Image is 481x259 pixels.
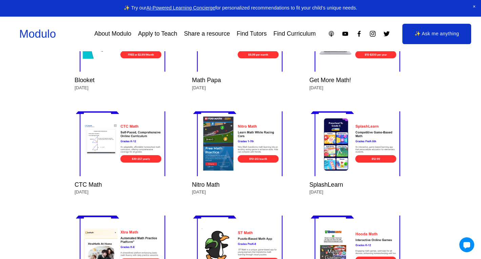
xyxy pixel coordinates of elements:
[309,77,351,84] a: Get More Math!
[309,103,406,184] img: SplashLearn
[356,30,363,37] a: Facebook
[75,85,88,91] time: [DATE]
[309,85,323,91] time: [DATE]
[309,189,323,195] time: [DATE]
[94,28,131,40] a: About Modulo
[192,111,289,176] a: Nitro Math
[192,85,206,91] time: [DATE]
[274,28,316,40] a: Find Curriculum
[19,27,56,40] a: Modulo
[342,30,349,37] a: YouTube
[237,28,266,40] a: Find Tutors
[328,30,335,37] a: Apple Podcasts
[146,5,215,11] a: AI-Powered Learning Concierge
[192,189,206,195] time: [DATE]
[192,103,289,184] img: Nitro Math
[402,24,471,44] a: ✨ Ask me anything
[75,111,172,176] a: CTC Math
[75,189,88,195] time: [DATE]
[184,28,230,40] a: Share a resource
[383,30,390,37] a: Twitter
[369,30,376,37] a: Instagram
[192,181,220,188] a: Nitro Math
[309,111,406,176] a: SplashLearn
[75,77,95,84] a: Blooket
[75,181,102,188] a: CTC Math
[75,103,172,184] img: CTC Math
[309,181,343,188] a: SplashLearn
[138,28,177,40] a: Apply to Teach
[192,77,221,84] a: Math Papa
